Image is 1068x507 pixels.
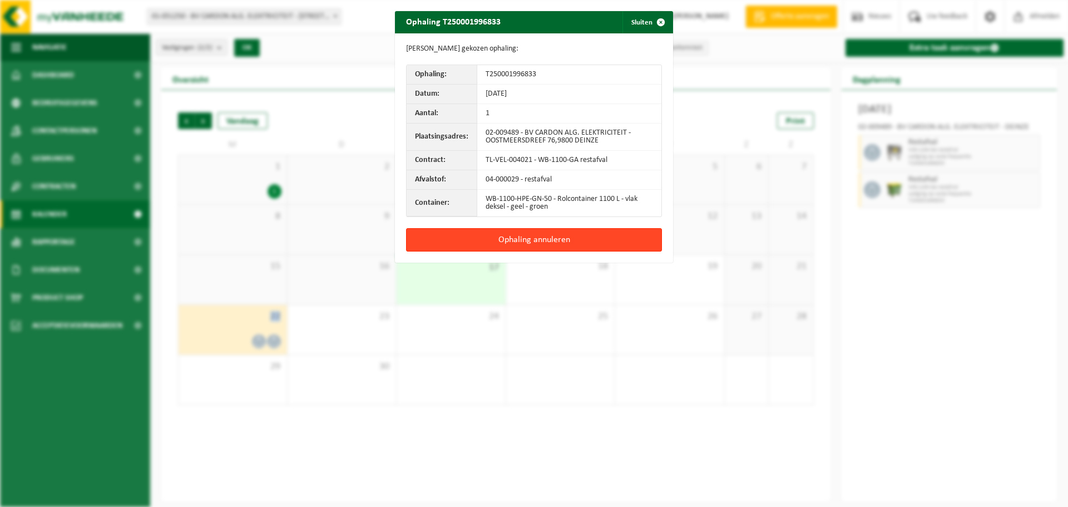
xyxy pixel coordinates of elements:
h2: Ophaling T250001996833 [395,11,512,32]
th: Datum: [407,85,477,104]
td: T250001996833 [477,65,661,85]
th: Plaatsingsadres: [407,124,477,151]
th: Afvalstof: [407,170,477,190]
th: Container: [407,190,477,216]
td: 02-009489 - BV CARDON ALG. ELEKTRICITEIT - OOSTMEERSDREEF 76,9800 DEINZE [477,124,661,151]
th: Ophaling: [407,65,477,85]
button: Ophaling annuleren [406,228,662,252]
td: 1 [477,104,661,124]
td: WB-1100-HPE-GN-50 - Rolcontainer 1100 L - vlak deksel - geel - groen [477,190,661,216]
p: [PERSON_NAME] gekozen ophaling: [406,45,662,53]
th: Contract: [407,151,477,170]
th: Aantal: [407,104,477,124]
button: Sluiten [622,11,672,33]
td: [DATE] [477,85,661,104]
td: 04-000029 - restafval [477,170,661,190]
td: TL-VEL-004021 - WB-1100-GA restafval [477,151,661,170]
